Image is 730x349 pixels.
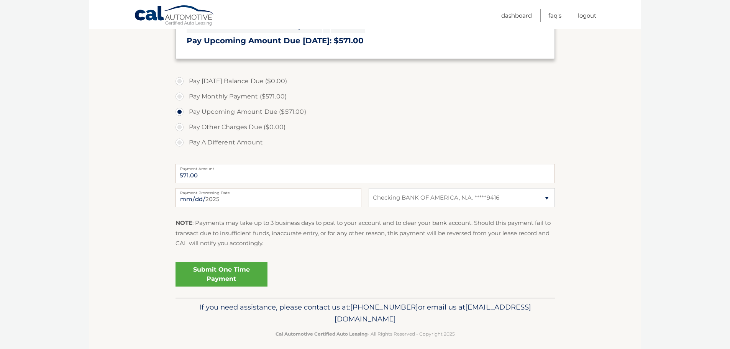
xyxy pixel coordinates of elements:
a: FAQ's [548,9,561,22]
input: Payment Amount [176,164,555,183]
input: Payment Date [176,188,361,207]
a: Dashboard [501,9,532,22]
p: - All Rights Reserved - Copyright 2025 [180,330,550,338]
label: Pay Monthly Payment ($571.00) [176,89,555,104]
h3: Pay Upcoming Amount Due [DATE]: $571.00 [187,36,544,46]
label: Pay A Different Amount [176,135,555,150]
a: Cal Automotive [134,5,215,27]
label: Pay [DATE] Balance Due ($0.00) [176,74,555,89]
strong: NOTE [176,219,192,226]
p: : Payments may take up to 3 business days to post to your account and to clear your bank account.... [176,218,555,248]
label: Pay Upcoming Amount Due ($571.00) [176,104,555,120]
label: Payment Amount [176,164,555,170]
strong: Cal Automotive Certified Auto Leasing [276,331,367,337]
label: Payment Processing Date [176,188,361,194]
label: Pay Other Charges Due ($0.00) [176,120,555,135]
span: [PHONE_NUMBER] [350,303,418,311]
a: Logout [578,9,596,22]
a: Submit One Time Payment [176,262,267,287]
p: If you need assistance, please contact us at: or email us at [180,301,550,326]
